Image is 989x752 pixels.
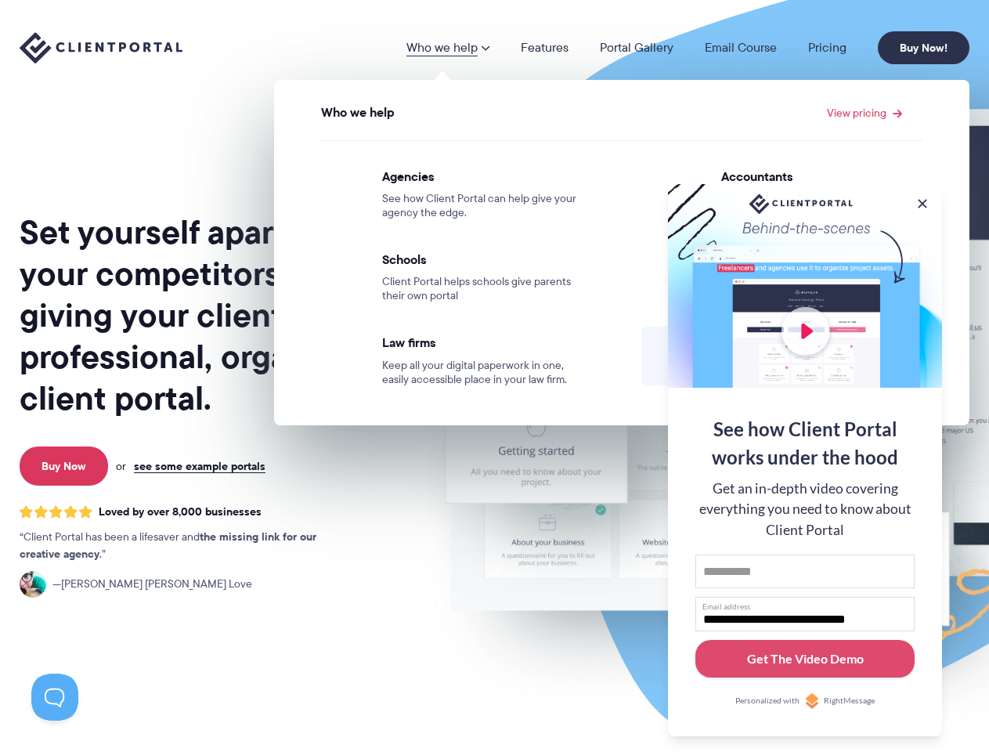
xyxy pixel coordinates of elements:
span: Keep all your digital paperwork in one, easily accessible place in your law firm. [382,359,583,387]
a: Personalized withRightMessage [695,693,915,709]
span: Loved by over 8,000 businesses [99,505,262,519]
p: Client Portal has been a lifesaver and . [20,529,348,563]
span: RightMessage [824,695,875,707]
ul: Who we help [274,80,969,425]
iframe: Toggle Customer Support [31,674,78,721]
button: Get The Video Demo [695,640,915,678]
span: Law firms [382,334,583,350]
ul: View pricing [283,125,961,403]
a: See all our use cases [641,327,941,385]
a: Buy Now! [878,31,969,64]
div: See how Client Portal works under the hood [695,415,915,472]
span: [PERSON_NAME] [PERSON_NAME] Love [52,576,252,593]
span: Client Portal helps schools give parents their own portal [382,275,583,303]
span: See how Client Portal can help give your agency the edge. [382,192,583,220]
h1: Set yourself apart from your competitors by giving your clients a professional, organized client ... [20,211,399,419]
span: Who we help [321,106,395,120]
a: Pricing [808,42,846,54]
span: Personalized with [735,695,800,707]
span: Agencies [382,168,583,184]
a: Who we help [406,42,489,54]
span: or [116,459,126,473]
span: Accountants [721,168,922,184]
input: Email address [695,597,915,631]
a: see some example portals [134,459,265,473]
a: Buy Now [20,446,108,486]
strong: the missing link for our creative agency [20,528,316,562]
div: Get an in-depth video covering everything you need to know about Client Portal [695,479,915,540]
a: Features [521,42,568,54]
a: Portal Gallery [600,42,673,54]
a: Email Course [705,42,777,54]
div: Get The Video Demo [747,649,864,668]
span: Schools [382,251,583,267]
img: Personalized with RightMessage [804,693,820,709]
a: View pricing [827,107,902,118]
